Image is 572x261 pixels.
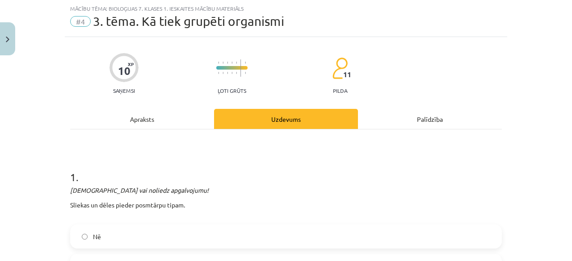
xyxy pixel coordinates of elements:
img: icon-short-line-57e1e144782c952c97e751825c79c345078a6d821885a25fce030b3d8c18986b.svg [236,72,237,74]
p: Saņemsi [109,87,139,94]
img: icon-long-line-d9ea69661e0d244f92f715978eff75569469978d946b2353a9bb055b3ed8787d.svg [240,59,241,77]
img: icon-short-line-57e1e144782c952c97e751825c79c345078a6d821885a25fce030b3d8c18986b.svg [236,62,237,64]
span: 11 [343,70,351,79]
span: #4 [70,16,91,27]
input: Nē [82,234,88,240]
p: pilda [333,87,347,94]
img: students-c634bb4e5e11cddfef0936a35e636f08e4e9abd3cc4e673bd6f9a4125e45ecb1.svg [332,57,348,79]
img: icon-short-line-57e1e144782c952c97e751825c79c345078a6d821885a25fce030b3d8c18986b.svg [218,62,219,64]
div: Mācību tēma: Bioloģijas 7. klases 1. ieskaites mācību materiāls [70,5,502,12]
img: icon-short-line-57e1e144782c952c97e751825c79c345078a6d821885a25fce030b3d8c18986b.svg [245,62,246,64]
img: icon-short-line-57e1e144782c952c97e751825c79c345078a6d821885a25fce030b3d8c18986b.svg [227,62,228,64]
div: Uzdevums [214,109,358,129]
span: Nē [93,232,101,241]
img: icon-short-line-57e1e144782c952c97e751825c79c345078a6d821885a25fce030b3d8c18986b.svg [227,72,228,74]
p: Ļoti grūts [218,87,246,94]
span: 3. tēma. Kā tiek grupēti organismi [93,14,284,29]
div: 10 [118,65,130,77]
img: icon-close-lesson-0947bae3869378f0d4975bcd49f059093ad1ed9edebbc8119c70593378902aed.svg [6,37,9,42]
h1: 1 . [70,155,502,183]
div: Apraksts [70,109,214,129]
em: [DEMOGRAPHIC_DATA] vai noliedz apgalvojumu! [70,186,209,194]
span: XP [128,62,134,66]
p: Sliekas un dēles pieder posmtārpu tipam. [70,200,502,219]
div: Palīdzība [358,109,502,129]
img: icon-short-line-57e1e144782c952c97e751825c79c345078a6d821885a25fce030b3d8c18986b.svg [245,72,246,74]
img: icon-short-line-57e1e144782c952c97e751825c79c345078a6d821885a25fce030b3d8c18986b.svg [218,72,219,74]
